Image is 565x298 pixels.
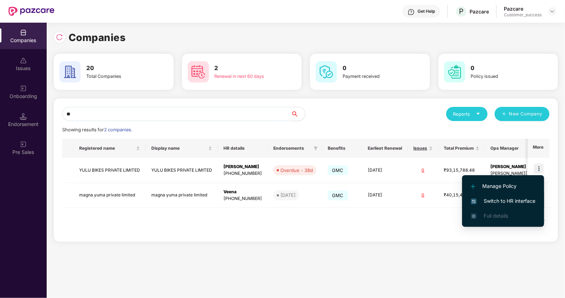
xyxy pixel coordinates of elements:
button: plusNew Company [495,107,549,121]
th: Earliest Renewal [362,139,408,158]
span: 2 companies. [104,127,132,132]
img: svg+xml;base64,PHN2ZyBpZD0iRHJvcGRvd24tMzJ4MzIiIHhtbG5zPSJodHRwOi8vd3d3LnczLm9yZy8yMDAwL3N2ZyIgd2... [549,8,555,14]
div: Get Help [418,8,435,14]
div: [PHONE_NUMBER] [223,170,262,177]
span: plus [502,111,506,117]
th: Benefits [322,139,362,158]
img: svg+xml;base64,PHN2ZyBpZD0iUmVsb2FkLTMyeDMyIiB4bWxucz0iaHR0cDovL3d3dy53My5vcmcvMjAwMC9zdmciIHdpZH... [56,34,63,41]
td: magna yuma private limited [74,183,146,208]
img: svg+xml;base64,PHN2ZyBpZD0iSXNzdWVzX2Rpc2FibGVkIiB4bWxucz0iaHR0cDovL3d3dy53My5vcmcvMjAwMC9zdmciIH... [20,57,27,64]
img: svg+xml;base64,PHN2ZyBpZD0iSGVscC0zMngzMiIgeG1sbnM9Imh0dHA6Ly93d3cudzMub3JnLzIwMDAvc3ZnIiB3aWR0aD... [408,8,415,16]
th: HR details [218,139,268,158]
img: svg+xml;base64,PHN2ZyB4bWxucz0iaHR0cDovL3d3dy53My5vcmcvMjAwMC9zdmciIHdpZHRoPSIxNi4zNjMiIGhlaWdodD... [471,213,477,219]
span: Showing results for [62,127,132,132]
span: Switch to HR interface [471,197,535,205]
span: caret-down [476,111,480,116]
span: Registered name [79,145,135,151]
div: Overdue - 38d [280,167,313,174]
span: P [459,7,464,16]
div: [PHONE_NUMBER] [223,195,262,202]
span: Display name [151,145,207,151]
span: New Company [509,110,543,118]
h3: 2 [215,64,275,73]
td: [DATE] [362,183,408,208]
div: ₹93,15,788.48 [444,167,479,174]
img: icon [534,164,544,173]
span: Endorsements [273,145,311,151]
th: Registered name [74,139,146,158]
div: Total Companies [86,73,147,80]
div: 0 [414,167,433,174]
img: svg+xml;base64,PHN2ZyB4bWxucz0iaHR0cDovL3d3dy53My5vcmcvMjAwMC9zdmciIHdpZHRoPSI2MCIgaGVpZ2h0PSI2MC... [316,61,337,82]
h1: Companies [69,30,126,45]
span: GMC [328,165,348,175]
img: svg+xml;base64,PHN2ZyB3aWR0aD0iMjAiIGhlaWdodD0iMjAiIHZpZXdCb3g9IjAgMCAyMCAyMCIgZmlsbD0ibm9uZSIgeG... [20,141,27,148]
td: [DATE] [362,158,408,183]
span: Issues [414,145,427,151]
th: Issues [408,139,438,158]
div: Renewal in next 60 days [215,73,275,80]
h3: 20 [86,64,147,73]
div: Pazcare [470,8,489,15]
span: Total Premium [444,145,474,151]
td: YULU BIKES PRIVATE LIMITED [74,158,146,183]
button: search [291,107,305,121]
img: svg+xml;base64,PHN2ZyB4bWxucz0iaHR0cDovL3d3dy53My5vcmcvMjAwMC9zdmciIHdpZHRoPSIxNiIgaGVpZ2h0PSIxNi... [471,199,477,204]
span: Manage Policy [471,182,535,190]
span: filter [312,144,319,153]
img: svg+xml;base64,PHN2ZyB4bWxucz0iaHR0cDovL3d3dy53My5vcmcvMjAwMC9zdmciIHdpZHRoPSI2MCIgaGVpZ2h0PSI2MC... [444,61,465,82]
div: Reports [453,110,480,118]
img: svg+xml;base64,PHN2ZyB4bWxucz0iaHR0cDovL3d3dy53My5vcmcvMjAwMC9zdmciIHdpZHRoPSIxMi4yMDEiIGhlaWdodD... [471,184,475,189]
div: Policy issued [471,73,532,80]
th: Total Premium [438,139,485,158]
td: YULU BIKES PRIVATE LIMITED [146,158,218,183]
div: Pazcare [504,5,542,12]
img: svg+xml;base64,PHN2ZyB4bWxucz0iaHR0cDovL3d3dy53My5vcmcvMjAwMC9zdmciIHdpZHRoPSI2MCIgaGVpZ2h0PSI2MC... [188,61,209,82]
div: Customer_success [504,12,542,18]
h3: 0 [343,64,403,73]
th: More [528,139,549,158]
span: GMC [328,190,348,200]
img: svg+xml;base64,PHN2ZyBpZD0iQ29tcGFuaWVzIiB4bWxucz0iaHR0cDovL3d3dy53My5vcmcvMjAwMC9zdmciIHdpZHRoPS... [20,29,27,36]
h3: 0 [471,64,532,73]
th: Display name [146,139,218,158]
td: magna yuma private limited [146,183,218,208]
div: 0 [414,192,433,199]
span: search [291,111,305,117]
img: svg+xml;base64,PHN2ZyB3aWR0aD0iMTQuNSIgaGVpZ2h0PSIxNC41IiB2aWV3Qm94PSIwIDAgMTYgMTYiIGZpbGw9Im5vbm... [20,113,27,120]
div: Veena [223,189,262,195]
div: [DATE] [280,191,296,199]
img: svg+xml;base64,PHN2ZyB4bWxucz0iaHR0cDovL3d3dy53My5vcmcvMjAwMC9zdmciIHdpZHRoPSI2MCIgaGVpZ2h0PSI2MC... [59,61,81,82]
div: [PERSON_NAME] [223,164,262,170]
div: ₹40,15,424.36 [444,192,479,199]
img: svg+xml;base64,PHN2ZyB3aWR0aD0iMjAiIGhlaWdodD0iMjAiIHZpZXdCb3g9IjAgMCAyMCAyMCIgZmlsbD0ibm9uZSIgeG... [20,85,27,92]
span: filter [314,146,318,150]
span: Full details [484,213,508,219]
img: New Pazcare Logo [8,7,54,16]
div: Payment received [343,73,403,80]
